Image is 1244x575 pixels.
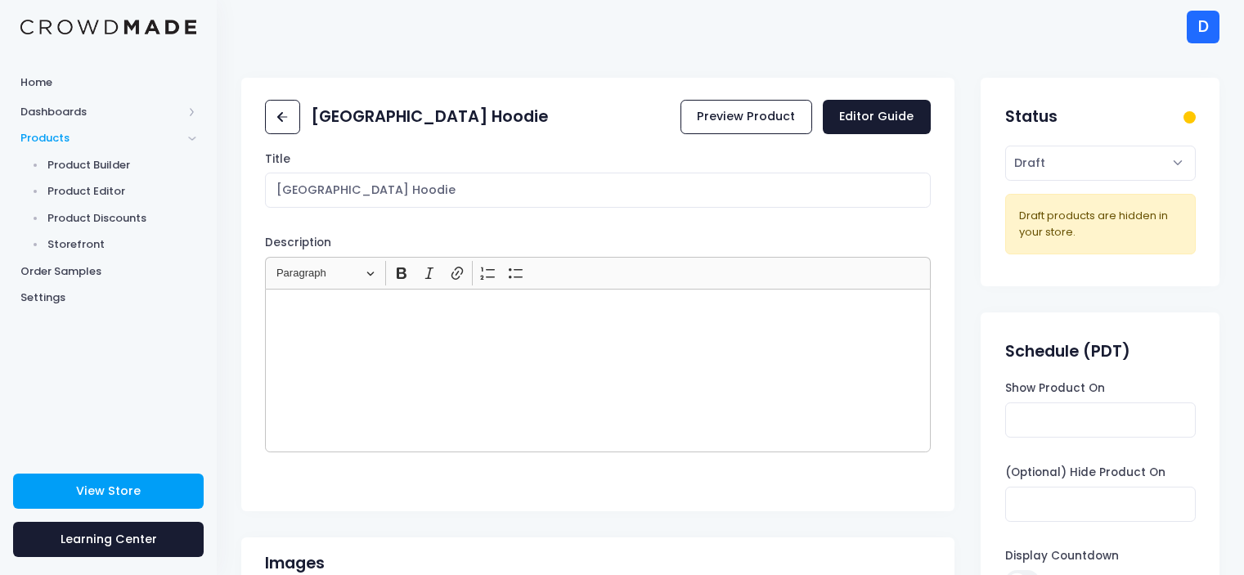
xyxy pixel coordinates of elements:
[47,236,197,253] span: Storefront
[269,261,382,286] button: Paragraph
[20,74,196,91] span: Home
[823,100,931,135] a: Editor Guide
[76,483,141,499] span: View Store
[47,210,197,227] span: Product Discounts
[20,20,196,35] img: Logo
[265,289,930,452] div: Rich Text Editor, main
[311,107,548,126] h2: [GEOGRAPHIC_DATA] Hoodie
[47,183,197,200] span: Product Editor
[61,531,157,547] span: Learning Center
[47,157,197,173] span: Product Builder
[265,151,290,168] label: Title
[13,474,204,509] a: View Store
[20,104,182,120] span: Dashboards
[265,554,325,573] h2: Images
[1187,11,1219,43] div: D
[13,522,204,557] a: Learning Center
[680,100,812,135] a: Preview Product
[1005,548,1119,564] label: Display Countdown
[20,263,196,280] span: Order Samples
[20,130,182,146] span: Products
[1005,465,1165,481] label: (Optional) Hide Product On
[1019,208,1182,240] div: Draft products are hidden in your store.
[20,290,196,306] span: Settings
[1005,107,1058,126] h2: Status
[1005,342,1130,361] h2: Schedule (PDT)
[1005,380,1105,397] label: Show Product On
[276,263,362,283] span: Paragraph
[265,257,930,289] div: Editor toolbar
[265,235,331,251] label: Description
